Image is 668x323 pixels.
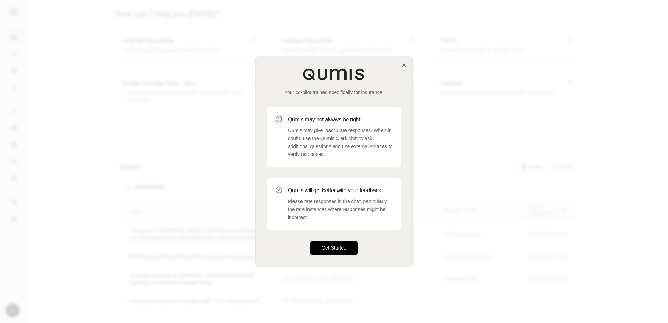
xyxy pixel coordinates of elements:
h3: Qumis may not always be right [288,115,393,124]
img: Qumis Logo [303,68,365,80]
p: Your co-pilot trained specifically for insurance. [267,89,401,96]
p: Qumis may give inaccurate responses. When in doubt, use the Qumis Clerk chat to ask additional qu... [288,127,393,158]
button: Get Started [310,241,358,255]
p: Please rate responses in the chat, particularly the rare instances where responses might be incor... [288,198,393,221]
h3: Qumis will get better with your feedback [288,186,393,195]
